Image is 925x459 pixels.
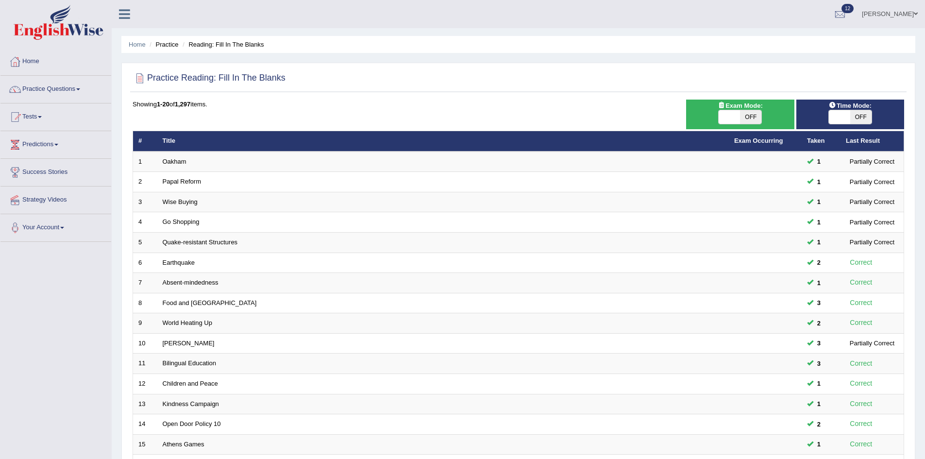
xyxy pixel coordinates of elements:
[0,103,111,128] a: Tests
[846,257,876,268] div: Correct
[133,313,157,334] td: 9
[813,439,824,449] span: You can still take this question
[163,279,219,286] a: Absent-mindedness
[846,398,876,409] div: Correct
[813,358,824,369] span: You can still take this question
[133,354,157,374] td: 11
[157,131,729,152] th: Title
[133,253,157,273] td: 6
[163,259,195,266] a: Earthquake
[163,359,217,367] a: Bilingual Education
[846,338,898,348] div: Partially Correct
[163,198,198,205] a: Wise Buying
[813,197,824,207] span: You can still take this question
[133,374,157,394] td: 12
[813,298,824,308] span: You can still take this question
[850,110,872,124] span: OFF
[846,217,898,227] div: Partially Correct
[813,378,824,389] span: You can still take this question
[163,441,204,448] a: Athens Games
[802,131,841,152] th: Taken
[133,273,157,293] td: 7
[133,71,286,85] h2: Practice Reading: Fill In The Blanks
[714,101,766,111] span: Exam Mode:
[813,278,824,288] span: You can still take this question
[180,40,264,49] li: Reading: Fill In The Blanks
[133,152,157,172] td: 1
[734,137,783,144] a: Exam Occurring
[846,177,898,187] div: Partially Correct
[133,212,157,233] td: 4
[133,414,157,435] td: 14
[846,418,876,429] div: Correct
[133,293,157,313] td: 8
[163,178,201,185] a: Papal Reform
[133,192,157,212] td: 3
[163,380,218,387] a: Children and Peace
[133,172,157,192] td: 2
[133,333,157,354] td: 10
[846,378,876,389] div: Correct
[813,399,824,409] span: You can still take this question
[0,131,111,155] a: Predictions
[133,434,157,455] td: 15
[163,238,238,246] a: Quake-resistant Structures
[813,237,824,247] span: You can still take this question
[175,101,191,108] b: 1,297
[0,76,111,100] a: Practice Questions
[686,100,794,129] div: Show exams occurring in exams
[813,177,824,187] span: You can still take this question
[163,340,215,347] a: [PERSON_NAME]
[846,277,876,288] div: Correct
[846,237,898,247] div: Partially Correct
[0,48,111,72] a: Home
[846,317,876,328] div: Correct
[846,439,876,450] div: Correct
[133,131,157,152] th: #
[133,100,904,109] div: Showing of items.
[846,197,898,207] div: Partially Correct
[129,41,146,48] a: Home
[740,110,761,124] span: OFF
[841,131,904,152] th: Last Result
[163,299,257,306] a: Food and [GEOGRAPHIC_DATA]
[813,156,824,167] span: You can still take this question
[163,218,200,225] a: Go Shopping
[157,101,169,108] b: 1-20
[813,318,824,328] span: You can still take this question
[133,233,157,253] td: 5
[846,297,876,308] div: Correct
[163,319,212,326] a: World Heating Up
[163,158,186,165] a: Oakham
[813,257,824,268] span: You can still take this question
[813,419,824,429] span: You can still take this question
[0,159,111,183] a: Success Stories
[163,420,221,427] a: Open Door Policy 10
[846,156,898,167] div: Partially Correct
[813,338,824,348] span: You can still take this question
[846,358,876,369] div: Correct
[147,40,178,49] li: Practice
[163,400,219,408] a: Kindness Campaign
[813,217,824,227] span: You can still take this question
[0,187,111,211] a: Strategy Videos
[825,101,875,111] span: Time Mode:
[841,4,854,13] span: 12
[133,394,157,414] td: 13
[0,214,111,238] a: Your Account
